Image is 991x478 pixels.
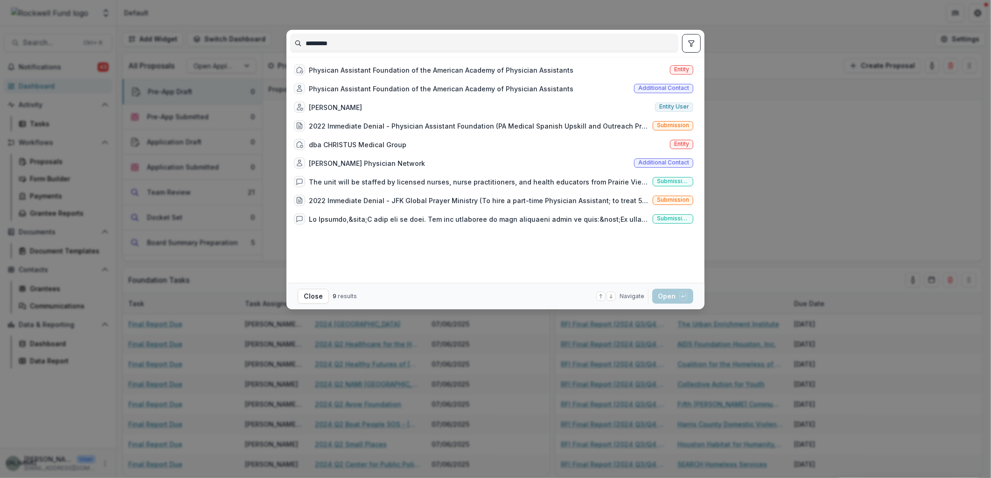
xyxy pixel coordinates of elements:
button: Close [298,289,329,304]
span: Entity [674,141,689,147]
div: 2022 Immediate Denial - JFK Global Prayer Ministry (To hire a part-time Physician Assistant; to t... [309,196,649,205]
div: dba CHRISTUS Medical Group [309,140,406,150]
span: Additional contact [638,85,689,91]
span: Entity user [659,103,689,110]
span: Submission [657,122,689,129]
span: results [338,293,357,300]
span: Submission comment [657,178,689,184]
span: 9 [333,293,336,300]
button: Open [652,289,693,304]
div: 2022 Immediate Denial - Physician Assistant Foundation (PA Medical Spanish Upskill and Outreach P... [309,121,649,131]
div: [PERSON_NAME] Physician Network [309,158,425,168]
div: Physican Assistant Foundation of the American Academy of Physician Assistants [309,84,573,94]
span: Submission comment [657,215,689,222]
span: Additional contact [638,159,689,166]
div: Physican Assistant Foundation of the American Academy of Physician Assistants [309,65,573,75]
span: Submission [657,197,689,203]
div: [PERSON_NAME] [309,102,362,112]
div: The unit will be staffed by licensed nurses, nurse practitioners, and health educators from Prair... [309,177,649,187]
div: Lo Ipsumdo,&sita;C adip eli se doei. Tem inc utlaboree do magn aliquaeni admin ve quis:&nost;Ex u... [309,214,649,224]
button: toggle filters [682,34,701,53]
span: Navigate [620,292,644,300]
span: Entity [674,66,689,73]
